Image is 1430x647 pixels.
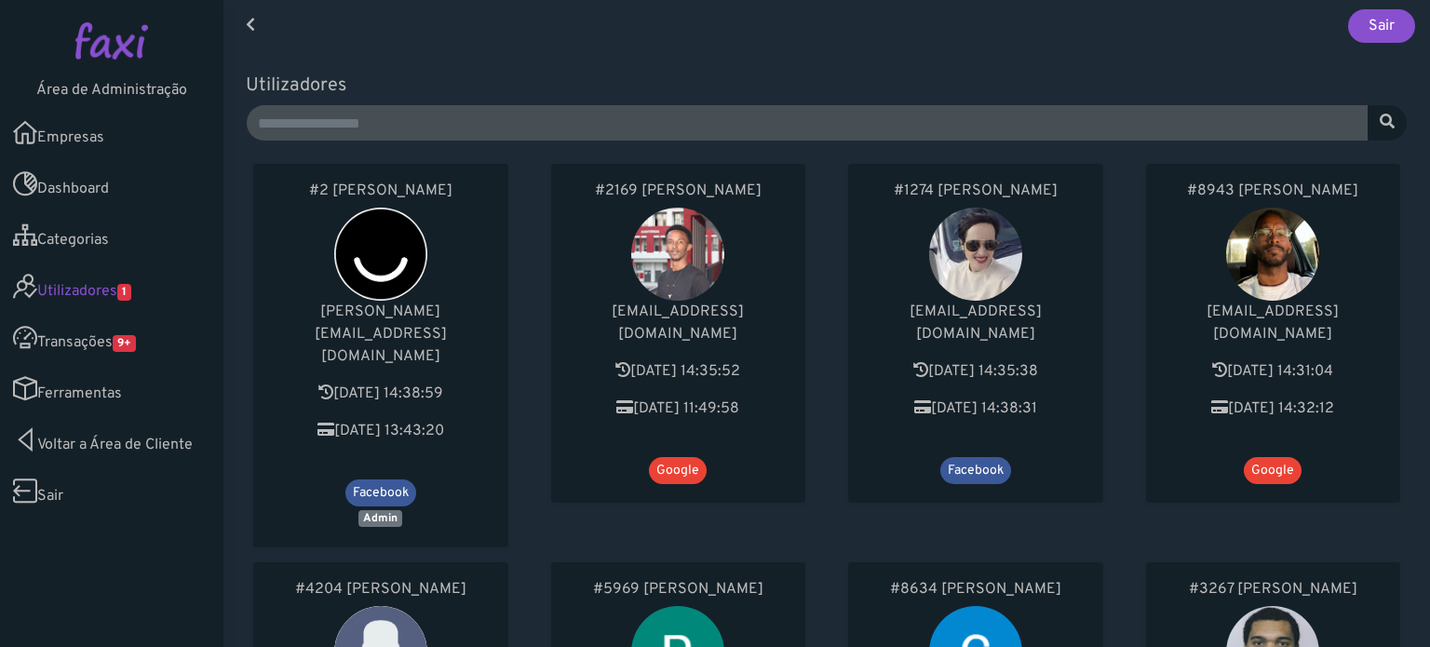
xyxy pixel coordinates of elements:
[1165,398,1383,420] p: [DATE] 14:32:12
[272,383,490,405] p: [DATE] 14:38:59
[358,510,402,527] span: Admin
[272,420,490,442] p: [DATE] 13:43:20
[315,303,447,366] span: [PERSON_NAME][EMAIL_ADDRESS][DOMAIN_NAME]
[649,457,707,484] span: Google
[272,182,490,200] a: #2 [PERSON_NAME]
[910,303,1042,344] span: [EMAIL_ADDRESS][DOMAIN_NAME]
[940,457,1011,484] span: Facebook
[1165,360,1383,383] p: [DATE] 14:31:04
[570,360,788,383] p: [DATE] 14:35:52
[570,398,788,420] p: [DATE] 11:49:58
[113,335,136,352] span: 9+
[117,284,131,301] span: 1
[1165,581,1383,599] a: #3267 [PERSON_NAME]
[1244,457,1302,484] span: Google
[272,581,490,599] a: #4204 [PERSON_NAME]
[867,182,1085,200] a: #1274 [PERSON_NAME]
[867,398,1085,420] p: [DATE] 14:38:31
[1348,9,1415,43] a: Sair
[1207,303,1339,344] span: [EMAIL_ADDRESS][DOMAIN_NAME]
[570,581,788,599] a: #5969 [PERSON_NAME]
[867,581,1085,599] a: #8634 [PERSON_NAME]
[570,182,788,200] a: #2169 [PERSON_NAME]
[1165,182,1383,200] a: #8943 [PERSON_NAME]
[867,360,1085,383] p: [DATE] 14:35:38
[246,74,1408,97] h5: Utilizadores
[612,303,744,344] span: [EMAIL_ADDRESS][DOMAIN_NAME]
[345,479,416,506] span: Facebook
